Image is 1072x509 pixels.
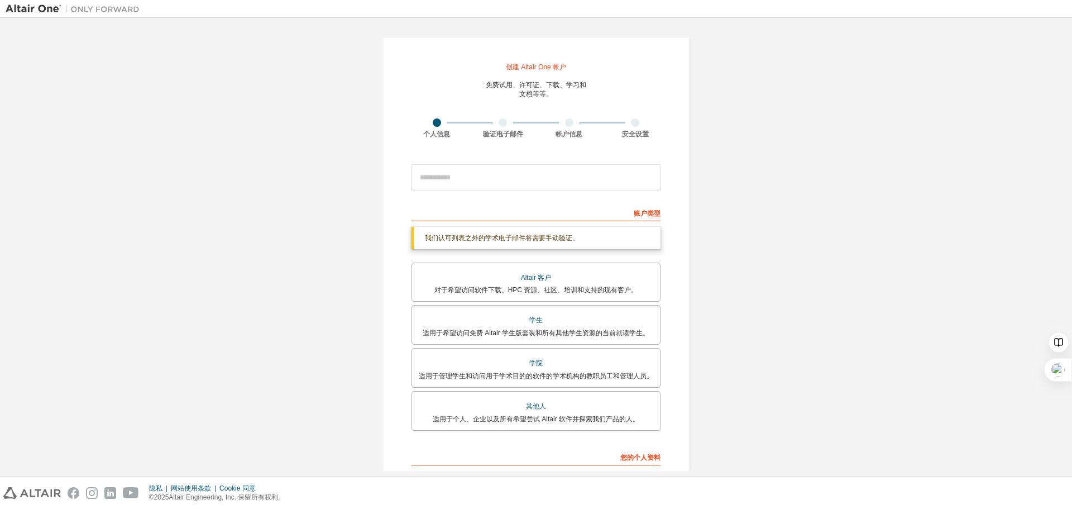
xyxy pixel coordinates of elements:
[419,372,653,380] font: 适用于管理学生和访问用于学术目的的软件的学术机构的教职员工和管理人员。
[149,484,162,492] font: 隐私
[154,493,169,501] font: 2025
[425,234,579,242] font: 我们认可列表之外的学术电子邮件将需要手动验证。
[86,487,98,499] img: instagram.svg
[423,329,649,337] font: 适用于希望访问免费 Altair 学生版套装和所有其他学生资源的当前就读学生。
[556,130,582,138] font: 帐户信息
[529,359,543,367] font: 学院
[519,90,553,98] font: 文档等等。
[434,286,638,294] font: 对于希望访问软件下载、HPC 资源、社区、培训和支持的现有客户。
[423,130,450,138] font: 个人信息
[634,210,661,217] font: 账户类型
[149,493,154,501] font: ©
[3,487,61,499] img: altair_logo.svg
[68,487,79,499] img: facebook.svg
[620,454,661,462] font: 您的个人资料
[486,81,586,89] font: 免费试用、许可证、下载、学习和
[171,484,211,492] font: 网站使用条款
[526,402,546,410] font: 其他人
[433,415,639,423] font: 适用于个人、企业以及所有希望尝试 Altair 软件并探索我们产品的人。
[104,487,116,499] img: linkedin.svg
[169,493,285,501] font: Altair Engineering, Inc. 保留所有权利。
[521,274,552,282] font: Altair 客户
[219,484,256,492] font: Cookie 同意
[6,3,145,15] img: 牵牛星一号
[506,63,566,71] font: 创建 Altair One 帐户
[622,130,649,138] font: 安全设置
[123,487,139,499] img: youtube.svg
[529,316,543,324] font: 学生
[483,130,523,138] font: 验证电子邮件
